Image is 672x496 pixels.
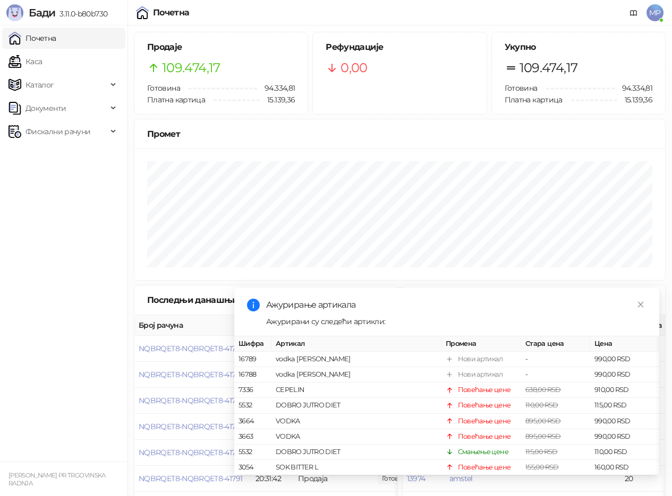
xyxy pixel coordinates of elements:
span: close [637,301,644,308]
td: vodka [PERSON_NAME] [271,352,441,367]
span: 895,00 RSD [525,432,561,440]
span: 15.139,36 [260,94,295,106]
div: Последњи данашњи рачуни [147,293,288,307]
td: 5532 [234,398,271,413]
td: DOBRO JUTRO DIET [271,445,441,460]
td: 990,00 RSD [590,429,659,445]
span: 638,00 RSD [525,386,561,394]
span: Фискални рачуни [25,121,90,142]
span: Документи [25,98,66,119]
span: 3.11.0-b80b730 [55,9,107,19]
td: - [521,367,590,382]
th: Промена [441,336,521,352]
button: NQBRQET8-NQBRQET8-41792 [139,448,244,457]
span: Бади [29,6,55,19]
a: Документација [625,4,642,21]
td: 16788 [234,367,271,382]
img: Logo [6,4,23,21]
div: Ажурирани су следећи артикли: [266,316,647,327]
span: 109.474,17 [520,58,578,78]
td: 16789 [234,352,271,367]
span: 115,00 RSD [525,448,558,456]
td: SOK BITTER L [271,460,441,475]
div: Почетна [153,8,190,17]
td: 910,00 RSD [590,382,659,398]
span: Готовина [147,83,180,93]
span: MP [647,4,664,21]
small: [PERSON_NAME] PR TRGOVINSKA RADNJA [8,472,106,487]
th: Број рачуна [134,315,251,336]
h5: Продаје [147,41,295,54]
h5: Рефундације [326,41,473,54]
td: 7336 [234,382,271,398]
div: Повећање цене [458,385,511,395]
div: Смањење цене [458,447,508,457]
span: 94.334,81 [615,82,652,94]
th: Стара цена [521,336,590,352]
h5: Укупно [505,41,652,54]
th: Цена [590,336,659,352]
span: 94.334,81 [257,82,295,94]
a: Close [635,299,647,310]
div: Промет [147,127,652,141]
td: 5532 [234,445,271,460]
span: Готовина [505,83,538,93]
button: NQBRQET8-NQBRQET8-41793 [139,422,244,431]
td: - [521,352,590,367]
td: 990,00 RSD [590,352,659,367]
span: Платна картица [147,95,205,105]
span: 15.139,36 [617,94,652,106]
td: 3663 [234,429,271,445]
span: 155,00 RSD [525,463,559,471]
td: VODKA [271,414,441,429]
button: NQBRQET8-NQBRQET8-41795 [139,370,244,379]
div: Нови артикал [458,369,503,380]
div: Повећање цене [458,431,511,442]
td: 3664 [234,414,271,429]
td: 110,00 RSD [590,445,659,460]
div: Повећање цене [458,400,511,411]
td: VODKA [271,429,441,445]
div: Повећање цене [458,462,511,473]
div: Ажурирање артикала [266,299,647,311]
span: 895,00 RSD [525,417,561,425]
td: 990,00 RSD [590,367,659,382]
span: Платна картица [505,95,563,105]
td: 990,00 RSD [590,414,659,429]
button: NQBRQET8-NQBRQET8-41794 [139,396,244,405]
th: Шифра [234,336,271,352]
span: 0,00 [341,58,367,78]
td: CEPELIN [271,382,441,398]
span: 110,00 RSD [525,401,558,409]
td: DOBRO JUTRO DIET [271,398,441,413]
th: Артикал [271,336,441,352]
span: info-circle [247,299,260,311]
td: 115,00 RSD [590,398,659,413]
td: vodka [PERSON_NAME] [271,367,441,382]
a: Почетна [8,28,56,49]
button: NQBRQET8-NQBRQET8-41796 [139,344,244,353]
td: 3054 [234,460,271,475]
div: Повећање цене [458,416,511,427]
div: Нови артикал [458,354,503,364]
button: NQBRQET8-NQBRQET8-41791 [139,474,242,483]
span: Каталог [25,74,54,95]
span: 109.474,17 [162,58,220,78]
a: Каса [8,51,42,72]
td: 160,00 RSD [590,460,659,475]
